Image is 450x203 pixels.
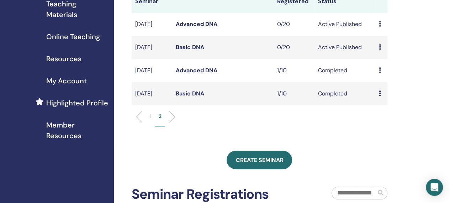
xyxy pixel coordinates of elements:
[314,36,375,59] td: Active Published
[235,156,283,164] span: Create seminar
[274,36,314,59] td: 0/20
[176,67,217,74] a: Advanced DNA
[46,98,108,108] span: Highlighted Profile
[314,82,375,105] td: Completed
[46,31,100,42] span: Online Teaching
[150,113,152,120] p: 1
[314,59,375,82] td: Completed
[176,90,204,97] a: Basic DNA
[46,76,87,86] span: My Account
[274,13,314,36] td: 0/20
[132,82,172,105] td: [DATE]
[176,20,217,28] a: Advanced DNA
[132,13,172,36] td: [DATE]
[46,120,108,141] span: Member Resources
[426,179,443,196] div: Open Intercom Messenger
[46,53,81,64] span: Resources
[227,151,292,169] a: Create seminar
[274,59,314,82] td: 1/10
[132,36,172,59] td: [DATE]
[314,13,375,36] td: Active Published
[132,186,269,203] h2: Seminar Registrations
[132,59,172,82] td: [DATE]
[274,82,314,105] td: 1/10
[159,113,162,120] p: 2
[176,43,204,51] a: Basic DNA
